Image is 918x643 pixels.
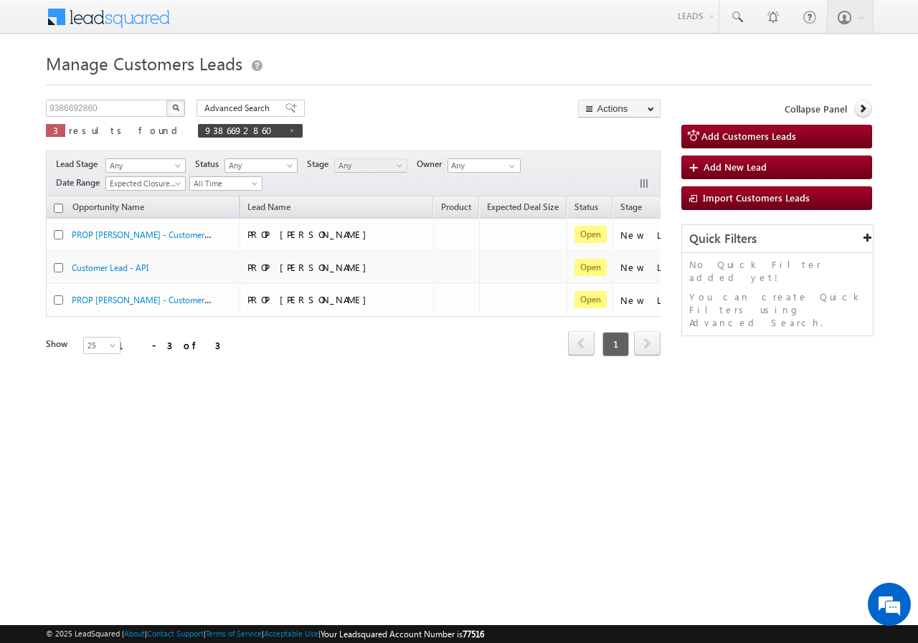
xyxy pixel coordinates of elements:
span: 1 [602,332,629,356]
a: PROP [PERSON_NAME] - Customers Leads [72,228,232,240]
p: You can create Quick Filters using Advanced Search. [689,290,866,329]
a: Terms of Service [206,629,262,638]
span: © 2025 LeadSquared | | | | | [46,627,484,641]
a: PROP [PERSON_NAME] - Customers Leads [72,293,232,305]
span: PROP [PERSON_NAME] [247,261,374,273]
span: results found [69,124,183,136]
span: Opportunity Name [72,201,144,212]
a: next [634,333,661,356]
img: Search [172,104,179,111]
a: Any [224,158,298,173]
span: Open [574,291,607,308]
span: Add Customers Leads [701,130,796,142]
span: Collapse Panel [785,103,847,115]
a: About [124,629,145,638]
span: prev [568,331,595,356]
div: 1 - 3 of 3 [118,337,220,353]
span: Date Range [56,176,105,189]
span: Advanced Search [204,102,274,115]
span: Manage Customers Leads [46,52,242,75]
span: PROP [PERSON_NAME] [247,228,374,240]
input: Check all records [54,204,63,213]
div: New Lead [620,229,692,242]
span: 25 [84,339,122,352]
a: All Time [189,176,262,191]
span: Lead Name [240,199,298,218]
p: No Quick Filter added yet! [689,258,866,284]
span: Status [195,158,224,171]
span: Stage [620,201,642,212]
a: Status [567,199,605,218]
span: 3 [53,124,58,136]
span: 9386692860 [205,124,281,136]
span: Open [574,226,607,243]
span: Lead Stage [56,158,103,171]
a: Expected Closure Date [105,176,186,191]
span: Import Customers Leads [703,191,810,204]
span: Add New Lead [704,161,767,173]
span: Stage [307,158,334,171]
div: New Lead [620,261,692,274]
span: 77516 [463,629,484,639]
span: PROP [PERSON_NAME] [247,293,374,305]
div: Show [46,338,72,351]
a: prev [568,333,595,356]
div: New Lead [620,294,692,307]
a: Acceptable Use [264,629,318,638]
input: Type to Search [448,158,521,173]
span: next [634,331,661,356]
span: Any [335,159,403,172]
span: Owner [417,158,448,171]
div: Quick Filters [682,225,873,253]
span: Open [574,259,607,276]
span: Product [441,201,471,212]
span: Expected Deal Size [487,201,559,212]
a: Contact Support [147,629,204,638]
button: Actions [578,100,661,118]
span: Your Leadsquared Account Number is [321,629,484,639]
a: Customer Lead - API [72,262,148,273]
a: 25 [83,337,120,354]
span: Any [106,159,181,172]
span: All Time [190,177,258,190]
a: Show All Items [501,159,519,173]
a: Expected Deal Size [480,199,566,218]
a: Any [334,158,407,173]
span: Expected Closure Date [106,177,181,190]
span: Any [225,159,293,172]
a: Any [105,158,186,173]
a: Stage [613,199,649,218]
a: Opportunity Name [65,199,151,218]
